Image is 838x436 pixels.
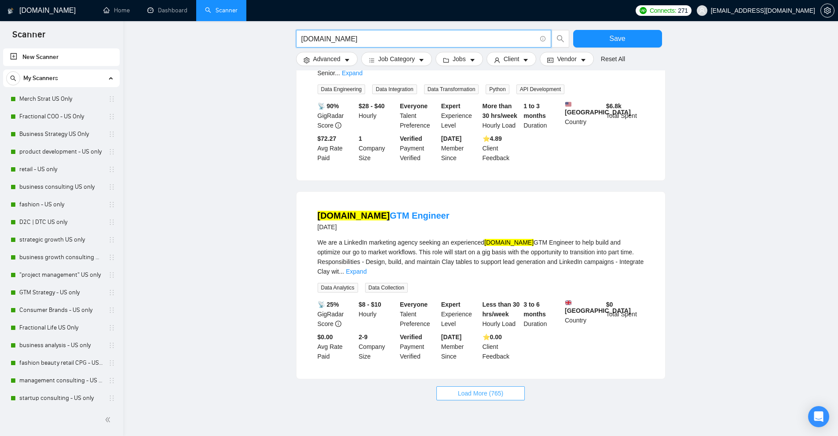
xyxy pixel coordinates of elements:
span: Data Engineering [318,84,366,94]
span: holder [108,148,115,155]
span: Python [486,84,509,94]
a: business analysis - US only [19,337,103,354]
span: Data Analytics [318,283,358,293]
span: info-circle [335,321,341,327]
b: ⭐️ 4.89 [483,135,502,142]
a: fashion beauty retail CPG - US only [19,354,103,372]
span: Data Integration [372,84,417,94]
b: Everyone [400,103,428,110]
a: [DOMAIN_NAME]GTM Engineer [318,211,450,220]
b: 3 to 6 months [523,301,546,318]
span: Job Category [378,54,415,64]
b: 1 to 3 months [523,103,546,119]
div: Country [563,300,604,329]
b: Verified [400,135,422,142]
div: Hourly [357,101,398,130]
span: Data Collection [365,283,408,293]
a: Business Strategy US Only [19,125,103,143]
span: holder [108,324,115,331]
div: Open Intercom Messenger [808,406,829,427]
div: Duration [522,300,563,329]
div: Country [563,101,604,130]
button: settingAdvancedcaret-down [296,52,358,66]
div: Client Feedback [481,134,522,163]
span: holder [108,395,115,402]
span: Save [609,33,625,44]
b: 📡 25% [318,301,339,308]
button: Save [573,30,662,48]
button: userClientcaret-down [487,52,537,66]
a: fashion - US only [19,196,103,213]
span: user [699,7,705,14]
span: Scanner [5,28,52,47]
div: Experience Level [439,101,481,130]
a: Consumer Brands - US only [19,301,103,319]
a: Expand [342,70,362,77]
div: Duration [522,101,563,130]
span: Advanced [313,54,340,64]
span: holder [108,254,115,261]
button: idcardVendorcaret-down [540,52,593,66]
span: Data Transformation [424,84,479,94]
a: D2C | DTC US only [19,213,103,231]
span: holder [108,183,115,191]
div: GigRadar Score [316,101,357,130]
a: management consulting - US only [19,372,103,389]
div: Member Since [439,332,481,361]
span: Load More (765) [458,388,504,398]
span: info-circle [540,36,546,42]
span: caret-down [469,57,476,63]
span: holder [108,271,115,278]
a: homeHome [103,7,130,14]
a: setting [820,7,834,14]
span: double-left [105,415,113,424]
button: barsJob Categorycaret-down [361,52,432,66]
a: New Scanner [10,48,113,66]
span: idcard [547,57,553,63]
b: 2-9 [359,333,367,341]
div: Experience Level [439,300,481,329]
a: product development - US only [19,143,103,161]
b: $ 0 [606,301,613,308]
mark: [DOMAIN_NAME] [484,239,534,246]
span: caret-down [523,57,529,63]
b: $ 6.8k [606,103,622,110]
b: $0.00 [318,333,333,341]
span: search [7,75,20,81]
div: Hourly Load [481,101,522,130]
div: GigRadar Score [316,300,357,329]
input: Search Freelance Jobs... [301,33,536,44]
div: Talent Preference [398,300,439,329]
a: Expand [346,268,366,275]
a: business growth consulting US only [19,249,103,266]
div: [DATE] [318,222,450,232]
div: Member Since [439,134,481,163]
a: Fractional Life US Only [19,319,103,337]
span: holder [108,131,115,138]
div: Hourly Load [481,300,522,329]
b: Less than 30 hrs/week [483,301,520,318]
span: ... [335,70,340,77]
span: API Development [516,84,564,94]
span: Jobs [453,54,466,64]
button: folderJobscaret-down [435,52,483,66]
b: Expert [441,301,461,308]
span: holder [108,342,115,349]
span: folder [443,57,449,63]
div: Avg Rate Paid [316,134,357,163]
span: holder [108,236,115,243]
b: Verified [400,333,422,341]
span: caret-down [580,57,586,63]
a: searchScanner [205,7,238,14]
div: Payment Verified [398,134,439,163]
span: holder [108,166,115,173]
b: Expert [441,103,461,110]
span: holder [108,113,115,120]
b: [GEOGRAPHIC_DATA] [565,101,631,116]
b: [DATE] [441,333,461,341]
b: More than 30 hrs/week [483,103,517,119]
div: Avg Rate Paid [316,332,357,361]
img: logo [7,4,14,18]
span: holder [108,201,115,208]
div: Hourly [357,300,398,329]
